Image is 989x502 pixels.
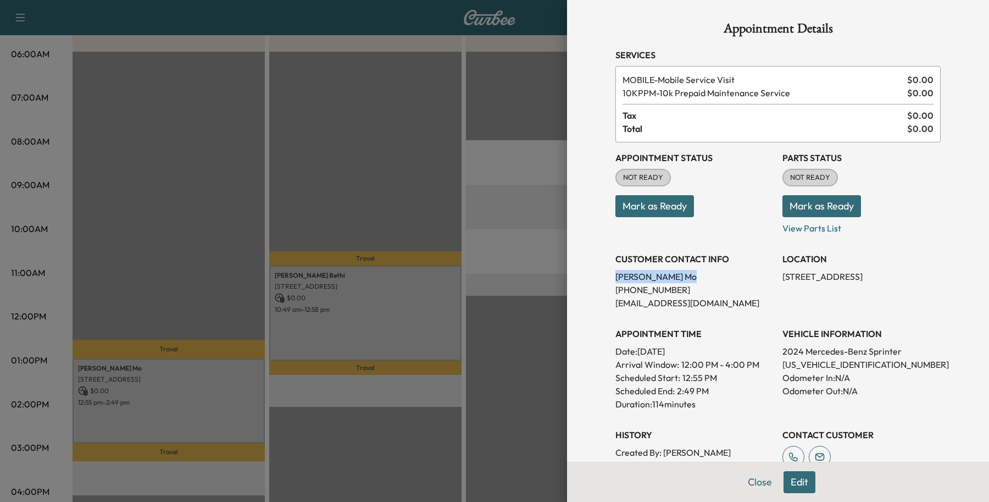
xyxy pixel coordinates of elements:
p: Arrival Window: [615,358,774,371]
span: NOT READY [616,172,670,183]
p: [PERSON_NAME] Mo [615,270,774,283]
p: Odometer In: N/A [782,371,941,384]
span: $ 0.00 [907,73,934,86]
span: Mobile Service Visit [623,73,903,86]
p: Created By : [PERSON_NAME] [615,446,774,459]
p: 12:55 PM [682,371,717,384]
span: $ 0.00 [907,122,934,135]
p: [PHONE_NUMBER] [615,283,774,296]
h3: APPOINTMENT TIME [615,327,774,340]
h3: Services [615,48,941,62]
button: Mark as Ready [615,195,694,217]
p: Duration: 114 minutes [615,398,774,411]
p: Scheduled Start: [615,371,680,384]
span: Tax [623,109,907,122]
p: Scheduled End: [615,384,675,398]
p: 2024 Mercedes-Benz Sprinter [782,345,941,358]
h3: Appointment Status [615,151,774,164]
p: 2:49 PM [677,384,709,398]
button: Edit [784,471,815,493]
h3: CUSTOMER CONTACT INFO [615,252,774,266]
p: [US_VEHICLE_IDENTIFICATION_NUMBER] [782,358,941,371]
p: Created At : [DATE] [615,459,774,472]
h3: History [615,428,774,442]
span: Total [623,122,907,135]
h3: VEHICLE INFORMATION [782,327,941,340]
span: $ 0.00 [907,109,934,122]
h1: Appointment Details [615,22,941,40]
p: Odometer Out: N/A [782,384,941,398]
h3: LOCATION [782,252,941,266]
p: View Parts List [782,217,941,235]
span: $ 0.00 [907,86,934,100]
button: Close [741,471,779,493]
p: [STREET_ADDRESS] [782,270,941,283]
span: 12:00 PM - 4:00 PM [681,358,759,371]
h3: Parts Status [782,151,941,164]
span: NOT READY [784,172,837,183]
h3: CONTACT CUSTOMER [782,428,941,442]
span: 10k Prepaid Maintenance Service [623,86,903,100]
p: [EMAIL_ADDRESS][DOMAIN_NAME] [615,296,774,310]
button: Mark as Ready [782,195,861,217]
p: Date: [DATE] [615,345,774,358]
